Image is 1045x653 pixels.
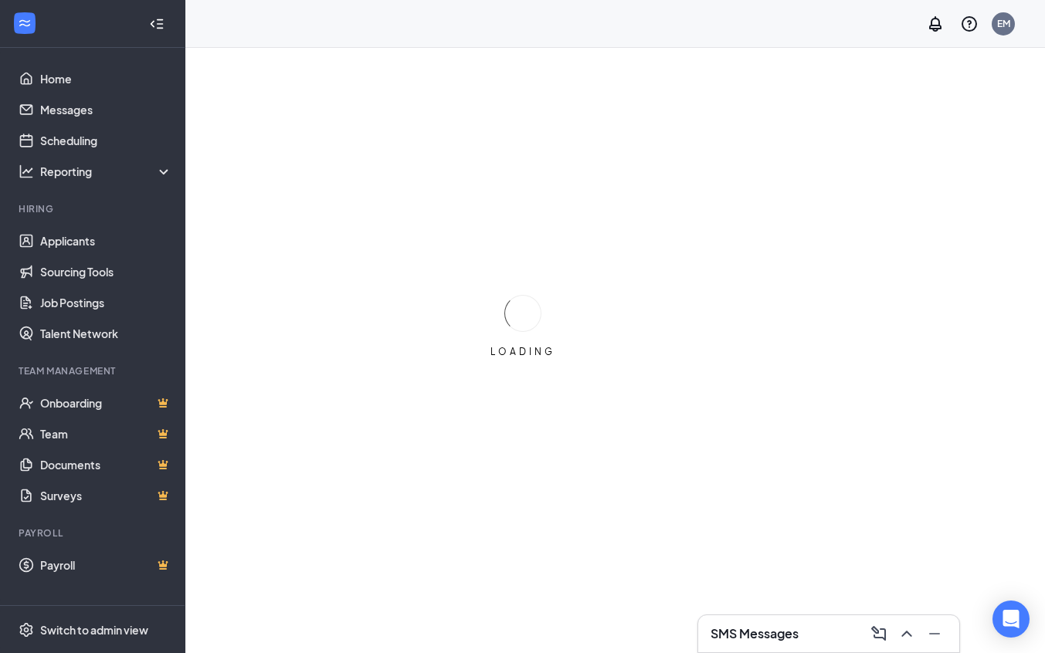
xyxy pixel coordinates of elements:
[40,622,148,638] div: Switch to admin view
[149,16,165,32] svg: Collapse
[17,15,32,31] svg: WorkstreamLogo
[711,625,799,642] h3: SMS Messages
[40,418,172,449] a: TeamCrown
[926,15,945,33] svg: Notifications
[870,624,888,643] svg: ComposeMessage
[19,622,34,638] svg: Settings
[19,526,169,540] div: Payroll
[19,202,169,215] div: Hiring
[40,318,172,349] a: Talent Network
[40,480,172,511] a: SurveysCrown
[40,287,172,318] a: Job Postings
[894,621,919,646] button: ChevronUp
[925,624,944,643] svg: Minimize
[19,164,34,179] svg: Analysis
[40,94,172,125] a: Messages
[960,15,979,33] svg: QuestionInfo
[40,125,172,156] a: Scheduling
[484,345,562,358] div: LOADING
[40,387,172,418] a: OnboardingCrown
[40,550,172,580] a: PayrollCrown
[40,449,172,480] a: DocumentsCrown
[997,17,1010,30] div: EM
[40,63,172,94] a: Home
[40,225,172,256] a: Applicants
[897,624,916,643] svg: ChevronUp
[19,364,169,377] div: Team Management
[40,164,173,179] div: Reporting
[922,621,947,646] button: Minimize
[992,601,1030,638] div: Open Intercom Messenger
[40,256,172,287] a: Sourcing Tools
[867,621,891,646] button: ComposeMessage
